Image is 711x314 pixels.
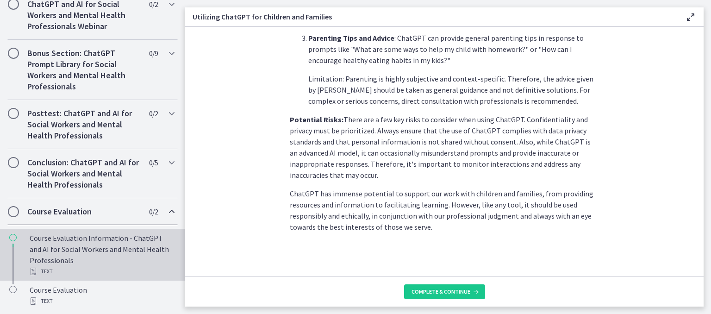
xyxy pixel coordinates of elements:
[149,48,158,59] span: 0 / 9
[308,73,599,107] p: Limitation: Parenting is highly subjective and context-specific. Therefore, the advice given by [...
[30,232,174,277] div: Course Evaluation Information - ChatGPT and AI for Social Workers and Mental Health Professionals
[193,11,670,22] h3: Utilizing ChatGPT for Children and Families
[27,48,140,92] h2: Bonus Section: ChatGPT Prompt Library for Social Workers and Mental Health Professionals
[290,114,599,181] p: There are a few key risks to consider when using ChatGPT. Confidentiality and privacy must be pri...
[308,33,394,43] strong: Parenting Tips and Advice
[149,206,158,217] span: 0 / 2
[308,32,599,66] p: : ChatGPT can provide general parenting tips in response to prompts like "What are some ways to h...
[412,288,470,295] span: Complete & continue
[30,266,174,277] div: Text
[27,206,140,217] h2: Course Evaluation
[290,188,599,232] p: ChatGPT has immense potential to support our work with children and families, from providing reso...
[149,157,158,168] span: 0 / 5
[30,295,174,307] div: Text
[30,284,174,307] div: Course Evaluation
[27,108,140,141] h2: Posttest: ChatGPT and AI for Social Workers and Mental Health Professionals
[149,108,158,119] span: 0 / 2
[27,157,140,190] h2: Conclusion: ChatGPT and AI for Social Workers and Mental Health Professionals
[290,115,343,124] strong: Potential Risks:
[404,284,485,299] button: Complete & continue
